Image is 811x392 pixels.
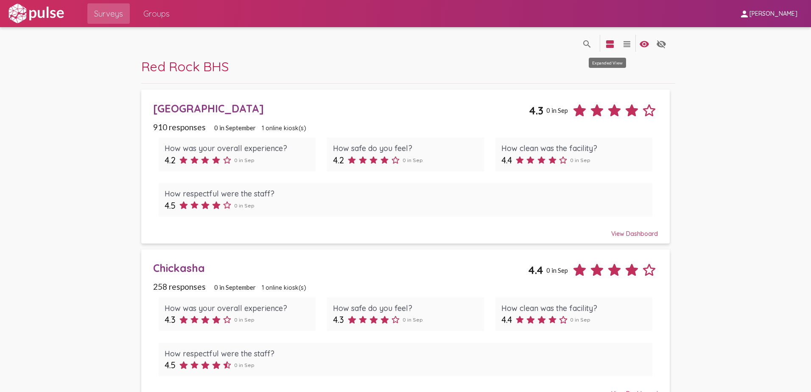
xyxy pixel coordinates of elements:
[214,283,256,291] span: 0 in September
[165,200,176,211] span: 4.5
[733,6,804,21] button: [PERSON_NAME]
[618,35,635,52] button: language
[165,143,310,153] div: How was your overall experience?
[165,349,646,358] div: How respectful were the staff?
[639,39,649,49] mat-icon: language
[501,143,646,153] div: How clean was the facility?
[605,39,615,49] mat-icon: language
[137,3,176,24] a: Groups
[143,6,170,21] span: Groups
[656,39,666,49] mat-icon: language
[262,284,306,291] span: 1 online kiosk(s)
[153,282,206,291] span: 258 responses
[141,90,669,244] a: [GEOGRAPHIC_DATA]4.30 in Sep910 responses0 in September1 online kiosk(s)How was your overall expe...
[234,202,254,209] span: 0 in Sep
[582,39,592,49] mat-icon: language
[403,316,423,323] span: 0 in Sep
[165,303,310,313] div: How was your overall experience?
[87,3,130,24] a: Surveys
[165,155,176,165] span: 4.2
[333,143,478,153] div: How safe do you feel?
[579,35,596,52] button: language
[153,122,206,132] span: 910 responses
[234,362,254,368] span: 0 in Sep
[141,58,229,75] span: Red Rock BHS
[636,35,653,52] button: language
[570,316,590,323] span: 0 in Sep
[749,10,797,18] span: [PERSON_NAME]
[214,124,256,132] span: 0 in September
[653,35,670,52] button: language
[333,314,344,325] span: 4.3
[601,35,618,52] button: language
[501,303,646,313] div: How clean was the facility?
[333,303,478,313] div: How safe do you feel?
[165,314,176,325] span: 4.3
[739,9,749,19] mat-icon: person
[165,360,176,370] span: 4.5
[403,157,423,163] span: 0 in Sep
[501,314,512,325] span: 4.4
[234,157,254,163] span: 0 in Sep
[529,104,543,117] span: 4.3
[546,106,568,114] span: 0 in Sep
[153,261,529,274] div: Chickasha
[165,189,646,199] div: How respectful were the staff?
[528,263,543,277] span: 4.4
[546,266,568,274] span: 0 in Sep
[7,3,65,24] img: white-logo.svg
[501,155,512,165] span: 4.4
[153,102,529,115] div: [GEOGRAPHIC_DATA]
[153,222,658,238] div: View Dashboard
[622,39,632,49] mat-icon: language
[570,157,590,163] span: 0 in Sep
[234,316,254,323] span: 0 in Sep
[333,155,344,165] span: 4.2
[94,6,123,21] span: Surveys
[262,124,306,132] span: 1 online kiosk(s)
